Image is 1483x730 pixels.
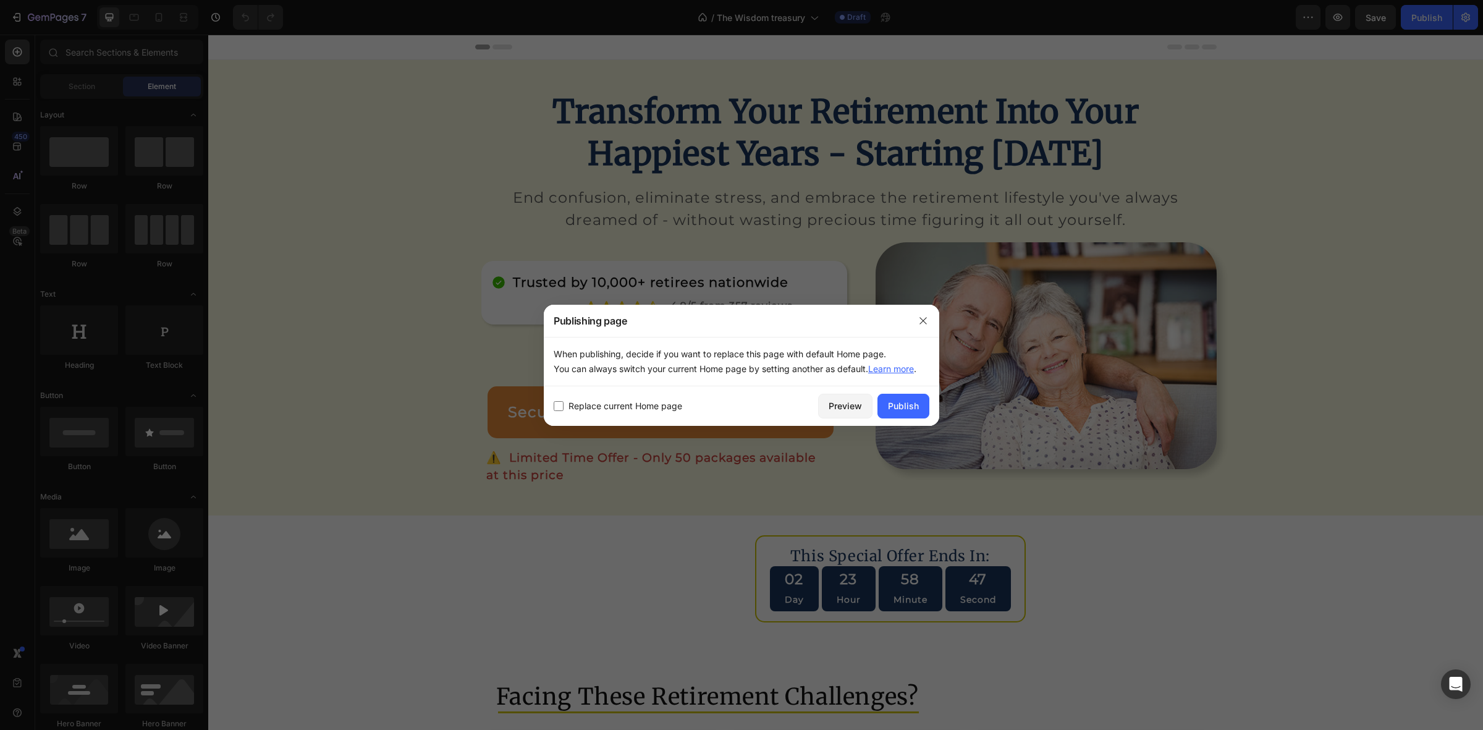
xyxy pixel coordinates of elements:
div: 47 [752,537,788,554]
a: Learn more [868,363,914,374]
button: Preview [818,394,872,418]
span: Replace current Home page [568,399,682,414]
p: Hour [628,559,653,572]
p: When publishing, decide if you want to replace this page with default Home page. You can always s... [554,347,929,376]
p: End confusion, eliminate stress, and embrace the retirement lifestyle you've always dreamed of - ... [268,152,1007,197]
div: 58 [685,537,719,554]
a: Secure Your Retirement Wisdom Now [279,352,625,404]
h2: This Special Offer Ends In: [581,512,783,532]
div: Open Intercom Messenger [1441,669,1471,699]
p: Trusted by 10,000+ retirees nationwide [305,238,580,258]
p: Secure Your Retirement Wisdom Now [300,367,604,389]
div: Preview [829,399,862,412]
strong: Transform Your Retirement Into Your Happiest Years - Starting [DATE] [344,57,931,139]
p: Second [752,559,788,572]
h2: Facing These Retirement Challenges? [287,647,989,677]
p: ⚠️ Limited Time Offer - Only 50 packages available at this price [278,415,622,450]
button: Publish [877,394,929,418]
p: 4.9/5 from 357 reviews [462,264,628,279]
div: 02 [577,537,596,554]
p: Minute [685,559,719,572]
img: gempages_577850155164763077-0c5acf4e-d0ae-4f12-8401-005fbda95dd7.jpg [667,208,1008,435]
p: Day [577,559,596,572]
div: Publishing page [544,305,907,337]
div: 23 [628,537,653,554]
div: Publish [888,399,919,412]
